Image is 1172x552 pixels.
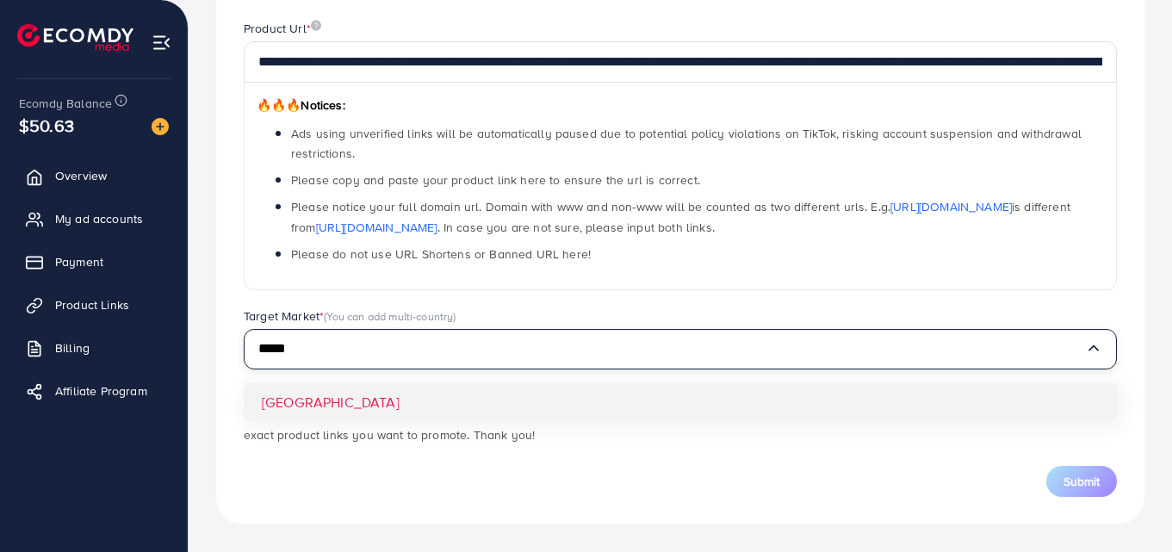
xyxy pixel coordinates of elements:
iframe: Chat [1099,474,1159,539]
span: 🔥🔥🔥 [257,96,301,114]
span: Please do not use URL Shortens or Banned URL here! [291,245,591,263]
a: [URL][DOMAIN_NAME] [890,198,1012,215]
input: Search for option [258,336,1085,363]
span: Payment [55,253,103,270]
span: My ad accounts [55,210,143,227]
span: Billing [55,339,90,357]
span: Ecomdy Balance [19,95,112,112]
img: image [311,20,321,31]
span: Product Links [55,296,129,313]
div: Search for option [244,329,1117,369]
a: [URL][DOMAIN_NAME] [316,219,437,236]
span: $50.63 [19,113,74,138]
span: Please copy and paste your product link here to ensure the url is correct. [291,171,700,189]
label: Target Market [244,307,456,325]
a: Affiliate Program [13,374,175,408]
img: logo [17,24,133,51]
button: Submit [1046,466,1117,497]
img: image [152,118,169,135]
label: Product Url [244,20,321,37]
p: *Note: If you use unverified product links, the Ecomdy system will notify the support team to rev... [244,404,1117,445]
img: menu [152,33,171,53]
li: [GEOGRAPHIC_DATA] [245,384,1116,421]
a: Overview [13,158,175,193]
a: Billing [13,331,175,365]
a: Payment [13,245,175,279]
span: Notices: [257,96,345,114]
span: (You can add multi-country) [324,308,456,324]
span: Please notice your full domain url. Domain with www and non-www will be counted as two different ... [291,198,1070,235]
span: Overview [55,167,107,184]
a: Product Links [13,288,175,322]
span: Affiliate Program [55,382,147,400]
span: Submit [1063,473,1100,490]
span: Ads using unverified links will be automatically paused due to potential policy violations on Tik... [291,125,1082,162]
a: My ad accounts [13,202,175,236]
